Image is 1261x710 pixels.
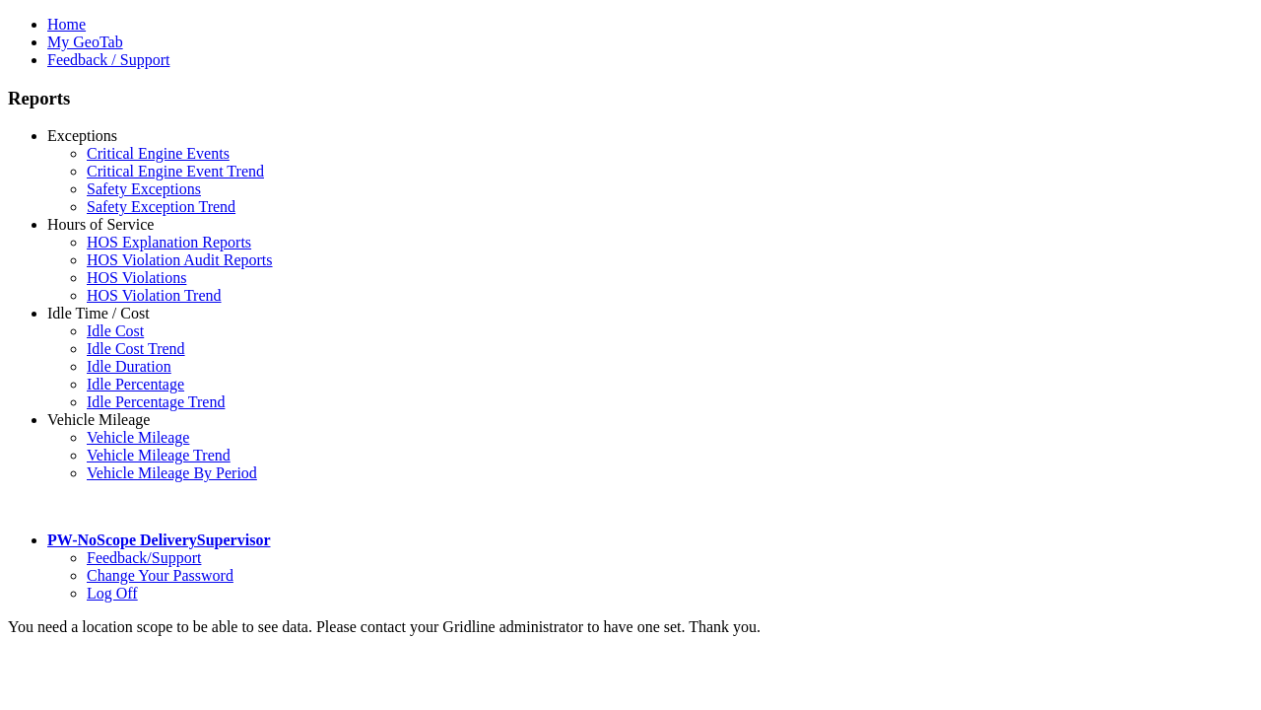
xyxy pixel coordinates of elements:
[87,447,231,463] a: Vehicle Mileage Trend
[87,163,264,179] a: Critical Engine Event Trend
[47,34,123,50] a: My GeoTab
[47,411,150,428] a: Vehicle Mileage
[87,393,225,410] a: Idle Percentage Trend
[47,16,86,33] a: Home
[47,127,117,144] a: Exceptions
[47,532,270,548] a: PW-NoScope DeliverySupervisor
[8,618,1253,636] div: You need a location scope to be able to see data. Please contact your Gridline administrator to h...
[87,287,222,304] a: HOS Violation Trend
[87,376,184,392] a: Idle Percentage
[87,429,189,446] a: Vehicle Mileage
[87,549,201,566] a: Feedback/Support
[47,216,154,233] a: Hours of Service
[87,180,201,197] a: Safety Exceptions
[8,88,1253,109] h3: Reports
[47,305,150,321] a: Idle Time / Cost
[87,234,251,250] a: HOS Explanation Reports
[87,340,185,357] a: Idle Cost Trend
[87,145,230,162] a: Critical Engine Events
[87,198,235,215] a: Safety Exception Trend
[87,251,273,268] a: HOS Violation Audit Reports
[87,567,233,584] a: Change Your Password
[87,464,257,481] a: Vehicle Mileage By Period
[87,358,171,375] a: Idle Duration
[47,51,169,68] a: Feedback / Support
[87,269,186,286] a: HOS Violations
[87,585,138,602] a: Log Off
[87,322,144,339] a: Idle Cost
